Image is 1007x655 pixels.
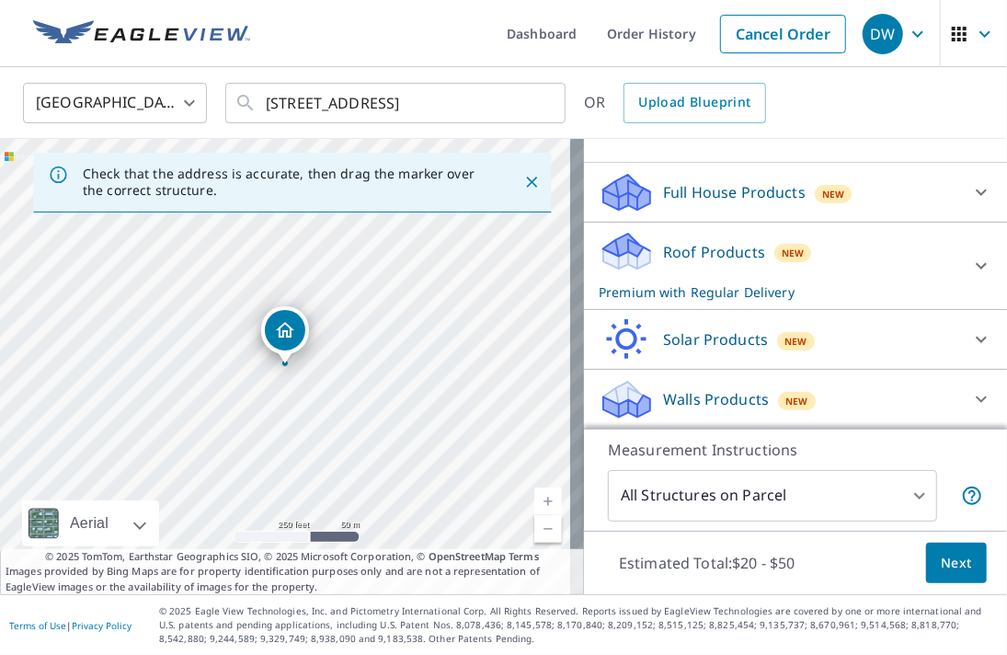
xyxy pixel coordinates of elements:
p: © 2025 Eagle View Technologies, Inc. and Pictometry International Corp. All Rights Reserved. Repo... [159,604,998,646]
div: DW [863,14,903,54]
span: Upload Blueprint [638,91,750,114]
div: Dropped pin, building 1, Residential property, 14795 Mohawk Dr Swan Point, MD 20645 [261,306,309,363]
a: Privacy Policy [72,619,132,632]
img: EV Logo [33,20,250,48]
span: New [782,246,805,260]
div: Aerial [22,500,159,546]
div: Full House ProductsNew [599,170,992,214]
a: OpenStreetMap [429,549,506,563]
p: Premium with Regular Delivery [599,282,959,302]
p: Walls Products [663,388,769,410]
a: Current Level 17, Zoom In [534,488,562,515]
p: Solar Products [663,328,768,350]
div: Aerial [64,500,114,546]
p: Measurement Instructions [608,439,983,461]
p: | [9,620,132,631]
div: [GEOGRAPHIC_DATA] [23,77,207,129]
span: © 2025 TomTom, Earthstar Geographics SIO, © 2025 Microsoft Corporation, © [45,549,539,565]
div: OR [584,83,766,123]
a: Terms of Use [9,619,66,632]
a: Terms [509,549,539,563]
button: Next [926,543,987,584]
div: Walls ProductsNew [599,377,992,421]
span: Your report will include each building or structure inside the parcel boundary. In some cases, du... [961,485,983,507]
div: Roof ProductsNewPremium with Regular Delivery [599,230,992,302]
a: Upload Blueprint [624,83,765,123]
span: New [785,394,808,408]
p: Estimated Total: $20 - $50 [604,543,810,583]
a: Cancel Order [720,15,846,53]
button: Close [520,170,544,194]
input: Search by address or latitude-longitude [266,77,528,129]
div: All Structures on Parcel [608,470,937,522]
p: Full House Products [663,181,806,203]
p: Roof Products [663,241,765,263]
p: Check that the address is accurate, then drag the marker over the correct structure. [83,166,490,199]
span: Next [941,552,972,575]
div: Solar ProductsNew [599,317,992,362]
span: New [822,187,845,201]
span: New [784,334,807,349]
a: Current Level 17, Zoom Out [534,515,562,543]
